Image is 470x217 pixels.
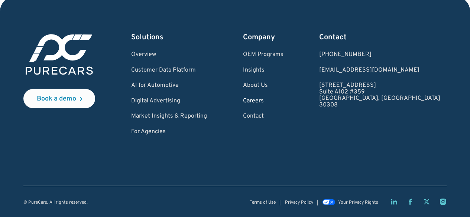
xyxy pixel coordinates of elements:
[406,198,414,206] a: Facebook page
[131,113,207,120] a: Market Insights & Reporting
[319,82,440,108] a: [STREET_ADDRESS]Suite A102 #359[GEOGRAPHIC_DATA], [GEOGRAPHIC_DATA]30308
[37,96,76,102] div: Book a demo
[131,32,207,43] div: Solutions
[322,200,378,205] a: Your Privacy Rights
[390,198,398,206] a: LinkedIn page
[249,200,275,205] a: Terms of Use
[319,32,440,43] div: Contact
[131,98,207,105] a: Digital Advertising
[131,82,207,89] a: AI for Automotive
[319,52,440,58] div: [PHONE_NUMBER]
[243,82,283,89] a: About Us
[243,67,283,74] a: Insights
[243,98,283,105] a: Careers
[319,67,440,74] a: Email us
[131,67,207,74] a: Customer Data Platform
[131,129,207,135] a: For Agencies
[243,52,283,58] a: OEM Programs
[285,200,313,205] a: Privacy Policy
[243,32,283,43] div: Company
[338,200,378,205] div: Your Privacy Rights
[423,198,430,206] a: Twitter X page
[23,200,88,205] div: © PureCars. All rights reserved.
[23,32,95,77] img: purecars logo
[243,113,283,120] a: Contact
[131,52,207,58] a: Overview
[23,89,95,108] a: Book a demo
[439,198,447,206] a: Instagram page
